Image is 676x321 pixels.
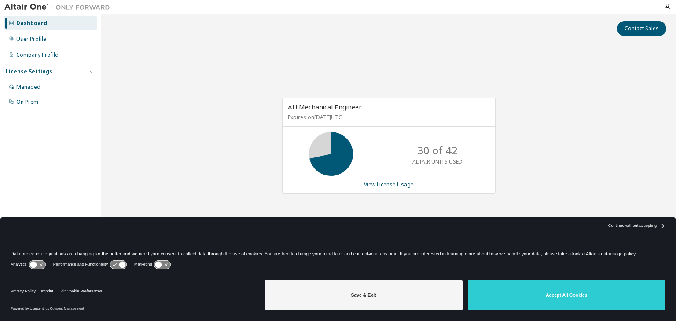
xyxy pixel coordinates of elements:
[288,102,362,111] span: AU Mechanical Engineer
[4,3,114,11] img: Altair One
[6,68,52,75] div: License Settings
[288,113,488,121] p: Expires on [DATE] UTC
[16,51,58,58] div: Company Profile
[16,98,38,106] div: On Prem
[16,36,46,43] div: User Profile
[364,181,414,188] a: View License Usage
[16,84,40,91] div: Managed
[412,158,463,165] p: ALTAIR UNITS USED
[617,21,666,36] button: Contact Sales
[16,20,47,27] div: Dashboard
[417,143,458,158] p: 30 of 42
